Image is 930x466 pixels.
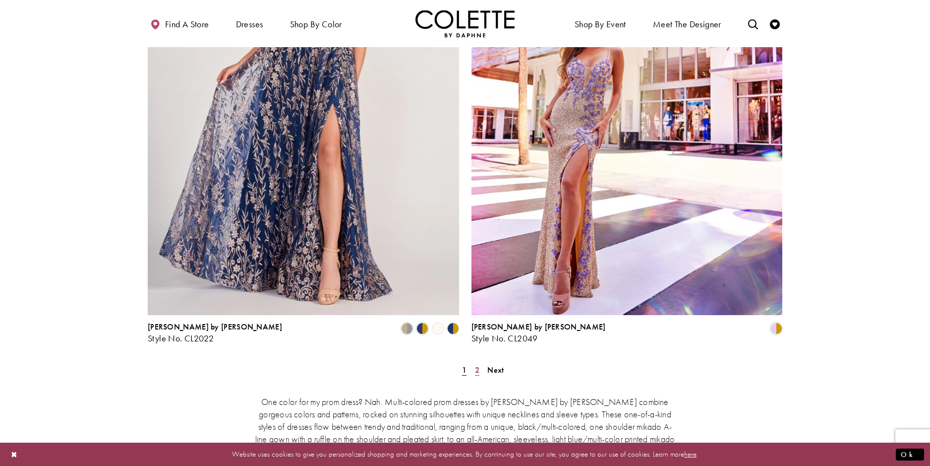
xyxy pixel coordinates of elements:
span: Dresses [236,19,263,29]
a: here [684,449,697,459]
button: Close Dialog [6,446,23,463]
span: Next [487,365,504,375]
span: [PERSON_NAME] by [PERSON_NAME] [148,322,282,332]
span: [PERSON_NAME] by [PERSON_NAME] [471,322,606,332]
i: Navy Blue/Gold [416,323,428,334]
a: Check Wishlist [767,10,782,37]
i: Gold/Pewter [401,323,413,334]
span: Shop By Event [575,19,626,29]
span: Shop By Event [572,10,629,37]
i: Gold/Lilac [770,323,782,334]
span: Style No. CL2022 [148,333,214,344]
div: Colette by Daphne Style No. CL2049 [471,323,606,343]
span: Dresses [233,10,266,37]
img: Colette by Daphne [415,10,515,37]
p: Website uses cookies to give you personalized shopping and marketing experiences. By continuing t... [71,448,859,461]
span: Find a store [165,19,209,29]
a: Visit Home Page [415,10,515,37]
button: Submit Dialog [896,448,924,461]
span: Shop by color [290,19,342,29]
span: Current Page [459,363,469,377]
i: Diamond White [432,323,444,334]
a: Page 2 [472,363,482,377]
div: Colette by Daphne Style No. CL2022 [148,323,282,343]
span: Shop by color [288,10,345,37]
a: Meet the designer [650,10,724,37]
span: 2 [475,365,479,375]
a: Toggle search [746,10,760,37]
span: Style No. CL2049 [471,333,538,344]
a: Find a store [148,10,211,37]
a: Next Page [484,363,507,377]
i: Navy/Gold [447,323,459,334]
span: 1 [462,365,466,375]
span: Meet the designer [653,19,721,29]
